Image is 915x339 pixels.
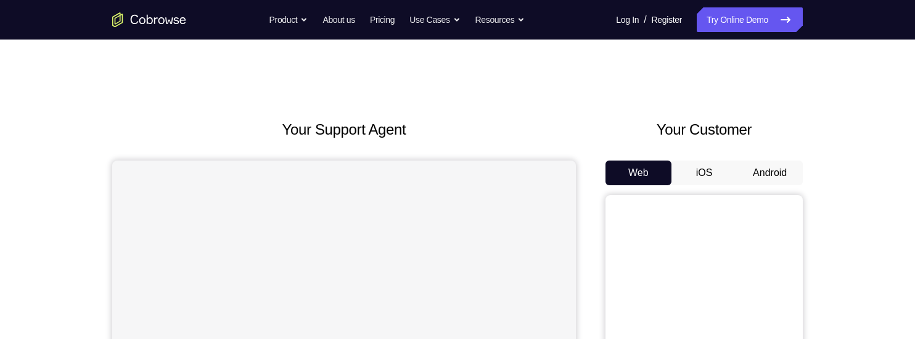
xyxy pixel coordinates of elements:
[112,119,576,141] h2: Your Support Agent
[605,161,671,185] button: Web
[652,7,682,32] a: Register
[605,119,803,141] h2: Your Customer
[370,7,395,32] a: Pricing
[112,12,186,27] a: Go to the home page
[475,7,525,32] button: Resources
[697,7,803,32] a: Try Online Demo
[409,7,460,32] button: Use Cases
[269,7,308,32] button: Product
[671,161,737,185] button: iOS
[616,7,639,32] a: Log In
[737,161,803,185] button: Android
[644,12,646,27] span: /
[322,7,355,32] a: About us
